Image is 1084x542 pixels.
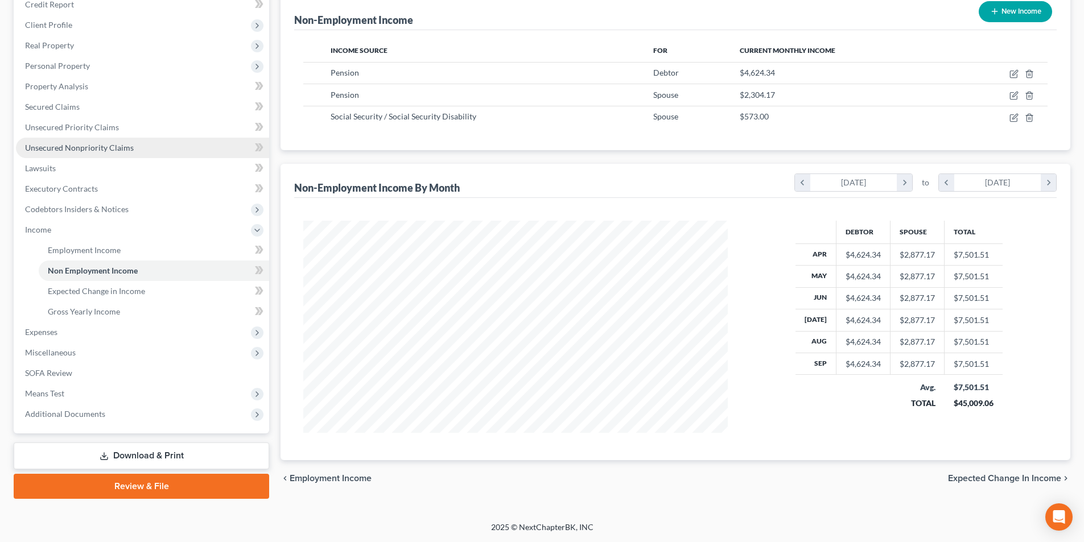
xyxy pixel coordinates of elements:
a: Download & Print [14,442,269,469]
span: Employment Income [290,474,372,483]
td: $7,501.51 [945,266,1003,287]
button: chevron_left Employment Income [281,474,372,483]
div: $2,877.17 [900,249,935,260]
th: Spouse [891,221,945,243]
div: $7,501.51 [954,382,994,393]
a: Review & File [14,474,269,499]
span: Non Employment Income [48,266,138,275]
th: Jun [796,287,836,309]
span: Real Property [25,40,74,50]
span: Pension [331,68,359,77]
a: Expected Change in Income [39,281,269,301]
div: $4,624.34 [846,271,881,282]
a: Employment Income [39,240,269,260]
div: $2,877.17 [900,292,935,304]
a: Unsecured Nonpriority Claims [16,138,269,158]
a: Gross Yearly Income [39,301,269,322]
a: Non Employment Income [39,260,269,281]
span: Debtor [653,68,679,77]
span: Executory Contracts [25,184,98,193]
span: Employment Income [48,245,121,255]
div: $2,877.17 [900,315,935,326]
td: $7,501.51 [945,309,1003,331]
span: Miscellaneous [25,347,76,357]
i: chevron_left [795,174,810,191]
th: Sep [796,353,836,375]
div: 2025 © NextChapterBK, INC [218,522,867,542]
span: Expenses [25,327,57,337]
div: $4,624.34 [846,336,881,347]
th: May [796,266,836,287]
span: Personal Property [25,61,90,71]
div: $4,624.34 [846,292,881,304]
a: Executory Contracts [16,179,269,199]
span: Secured Claims [25,102,80,111]
a: Unsecured Priority Claims [16,117,269,138]
i: chevron_left [939,174,954,191]
a: Property Analysis [16,76,269,97]
div: TOTAL [900,398,935,409]
a: Lawsuits [16,158,269,179]
div: Non-Employment Income By Month [294,181,460,195]
div: Avg. [900,382,935,393]
td: $7,501.51 [945,243,1003,265]
td: $7,501.51 [945,287,1003,309]
div: $4,624.34 [846,315,881,326]
div: $45,009.06 [954,398,994,409]
span: Property Analysis [25,81,88,91]
span: to [922,177,929,188]
button: Expected Change in Income chevron_right [948,474,1070,483]
th: Aug [796,331,836,353]
span: Social Security / Social Security Disability [331,111,476,121]
span: Additional Documents [25,409,105,419]
div: $4,624.34 [846,249,881,260]
th: [DATE] [796,309,836,331]
i: chevron_right [1041,174,1056,191]
a: Secured Claims [16,97,269,117]
th: Apr [796,243,836,265]
td: $7,501.51 [945,353,1003,375]
span: SOFA Review [25,368,72,378]
span: Gross Yearly Income [48,307,120,316]
span: Pension [331,90,359,100]
span: $2,304.17 [740,90,775,100]
i: chevron_right [897,174,912,191]
span: Spouse [653,90,678,100]
span: Lawsuits [25,163,56,173]
span: $573.00 [740,111,769,121]
span: Expected Change in Income [48,286,145,296]
span: Current Monthly Income [740,46,835,55]
div: $2,877.17 [900,336,935,347]
th: Total [945,221,1003,243]
div: $4,624.34 [846,358,881,370]
i: chevron_right [1061,474,1070,483]
div: $2,877.17 [900,358,935,370]
div: Non-Employment Income [294,13,413,27]
span: Income Source [331,46,388,55]
div: [DATE] [954,174,1041,191]
div: Open Intercom Messenger [1045,503,1073,531]
a: SOFA Review [16,363,269,383]
button: New Income [979,1,1052,22]
span: Income [25,225,51,234]
div: [DATE] [810,174,897,191]
i: chevron_left [281,474,290,483]
span: Unsecured Nonpriority Claims [25,143,134,152]
span: For [653,46,667,55]
th: Debtor [836,221,891,243]
span: Client Profile [25,20,72,30]
td: $7,501.51 [945,331,1003,353]
span: Unsecured Priority Claims [25,122,119,132]
span: $4,624.34 [740,68,775,77]
span: Means Test [25,388,64,398]
span: Spouse [653,111,678,121]
span: Expected Change in Income [948,474,1061,483]
div: $2,877.17 [900,271,935,282]
span: Codebtors Insiders & Notices [25,204,129,214]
